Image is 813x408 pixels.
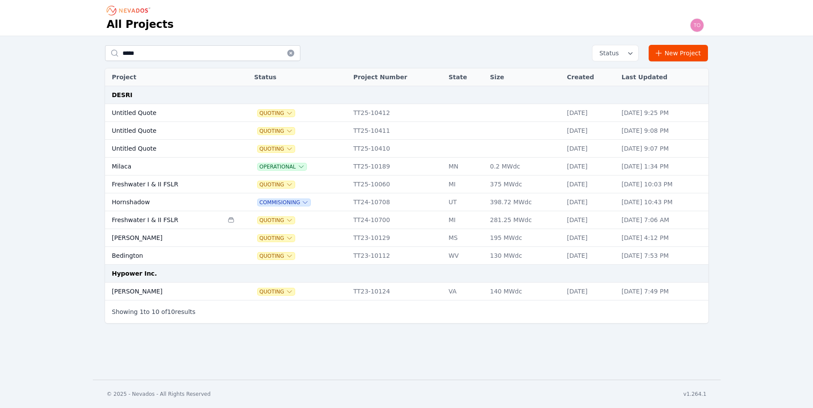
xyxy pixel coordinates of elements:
[258,110,295,117] button: Quoting
[152,308,160,315] span: 10
[444,229,486,247] td: MS
[105,175,224,193] td: Freshwater I & II FSLR
[349,247,444,265] td: TT23-10112
[258,253,295,260] button: Quoting
[105,229,224,247] td: [PERSON_NAME]
[258,199,310,206] button: Commisioning
[444,68,486,86] th: State
[105,265,708,283] td: Hypower Inc.
[105,283,708,300] tr: [PERSON_NAME]QuotingTT23-10124VA140 MWdc[DATE][DATE] 7:49 PM
[105,104,708,122] tr: Untitled QuoteQuotingTT25-10412[DATE][DATE] 9:25 PM
[617,68,708,86] th: Last Updated
[105,158,224,175] td: Milaca
[349,140,444,158] td: TT25-10410
[105,247,224,265] td: Bedington
[486,175,562,193] td: 375 MWdc
[349,229,444,247] td: TT23-10129
[167,308,175,315] span: 10
[349,193,444,211] td: TT24-10708
[105,122,224,140] td: Untitled Quote
[258,145,295,152] button: Quoting
[486,158,562,175] td: 0.2 MWdc
[139,308,143,315] span: 1
[349,104,444,122] td: TT25-10412
[105,247,708,265] tr: BedingtonQuotingTT23-10112WV130 MWdc[DATE][DATE] 7:53 PM
[250,68,349,86] th: Status
[617,175,708,193] td: [DATE] 10:03 PM
[617,193,708,211] td: [DATE] 10:43 PM
[486,247,562,265] td: 130 MWdc
[105,104,224,122] td: Untitled Quote
[105,193,708,211] tr: HornshadowCommisioningTT24-10708UT398.72 MWdc[DATE][DATE] 10:43 PM
[258,128,295,135] button: Quoting
[105,158,708,175] tr: MilacaOperationalTT25-10189MN0.2 MWdc[DATE][DATE] 1:34 PM
[617,283,708,300] td: [DATE] 7:49 PM
[486,229,562,247] td: 195 MWdc
[562,175,617,193] td: [DATE]
[562,211,617,229] td: [DATE]
[112,307,196,316] p: Showing to of results
[444,211,486,229] td: MI
[486,68,562,86] th: Size
[258,288,295,295] button: Quoting
[562,229,617,247] td: [DATE]
[258,181,295,188] button: Quoting
[562,283,617,300] td: [DATE]
[444,193,486,211] td: UT
[649,45,708,61] a: New Project
[105,283,224,300] td: [PERSON_NAME]
[617,211,708,229] td: [DATE] 7:06 AM
[105,140,224,158] td: Untitled Quote
[349,122,444,140] td: TT25-10411
[444,247,486,265] td: WV
[107,3,153,17] nav: Breadcrumb
[349,158,444,175] td: TT25-10189
[684,391,707,398] div: v1.264.1
[258,163,306,170] span: Operational
[617,104,708,122] td: [DATE] 9:25 PM
[486,211,562,229] td: 281.25 MWdc
[349,175,444,193] td: TT25-10060
[349,283,444,300] td: TT23-10124
[562,140,617,158] td: [DATE]
[592,45,638,61] button: Status
[617,140,708,158] td: [DATE] 9:07 PM
[105,229,708,247] tr: [PERSON_NAME]QuotingTT23-10129MS195 MWdc[DATE][DATE] 4:12 PM
[617,229,708,247] td: [DATE] 4:12 PM
[105,211,224,229] td: Freshwater I & II FSLR
[258,235,295,242] button: Quoting
[258,217,295,224] button: Quoting
[349,211,444,229] td: TT24-10700
[562,193,617,211] td: [DATE]
[562,158,617,175] td: [DATE]
[562,122,617,140] td: [DATE]
[105,211,708,229] tr: Freshwater I & II FSLRQuotingTT24-10700MI281.25 MWdc[DATE][DATE] 7:06 AM
[107,391,211,398] div: © 2025 - Nevados - All Rights Reserved
[105,68,224,86] th: Project
[105,122,708,140] tr: Untitled QuoteQuotingTT25-10411[DATE][DATE] 9:08 PM
[105,140,708,158] tr: Untitled QuoteQuotingTT25-10410[DATE][DATE] 9:07 PM
[105,86,708,104] td: DESRI
[562,247,617,265] td: [DATE]
[444,158,486,175] td: MN
[690,18,704,32] img: todd.padezanin@nevados.solar
[107,17,174,31] h1: All Projects
[444,175,486,193] td: MI
[617,247,708,265] td: [DATE] 7:53 PM
[486,283,562,300] td: 140 MWdc
[596,49,619,57] span: Status
[617,122,708,140] td: [DATE] 9:08 PM
[349,68,444,86] th: Project Number
[105,193,224,211] td: Hornshadow
[444,283,486,300] td: VA
[617,158,708,175] td: [DATE] 1:34 PM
